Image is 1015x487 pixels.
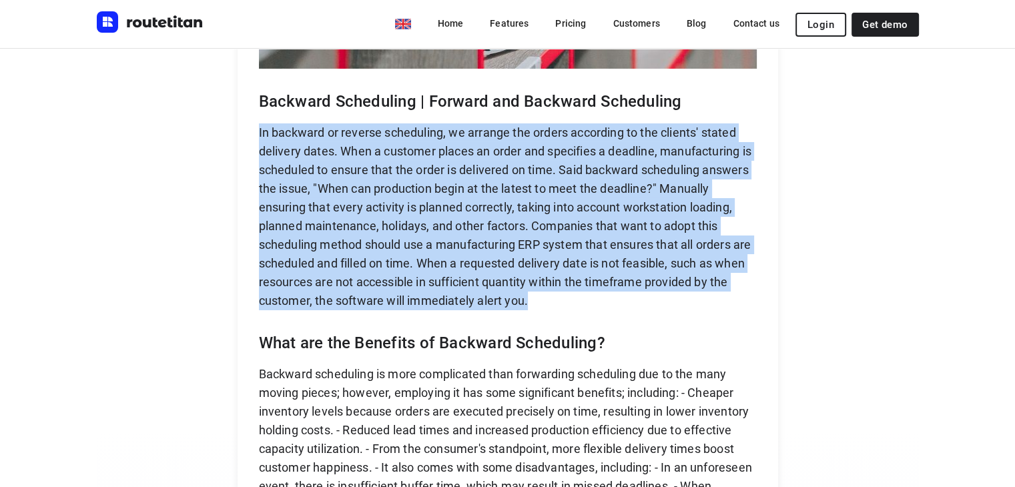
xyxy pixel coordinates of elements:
a: Contact us [722,11,790,35]
p: Backward Scheduling | Forward and Backward Scheduling [259,90,757,113]
a: Routetitan [97,11,204,36]
p: What are the Benefits of Backward Scheduling? [259,332,757,354]
span: Login [807,19,834,30]
span: Get demo [862,19,908,30]
img: Routetitan logo [97,11,204,33]
a: Customers [602,11,670,35]
a: Blog [676,11,717,35]
p: In backward or reverse scheduling, we arrange the orders according to the clients' stated deliver... [259,123,757,310]
a: Get demo [852,13,918,37]
a: Pricing [545,11,597,35]
button: Login [795,13,846,37]
a: Home [427,11,474,35]
a: Features [479,11,539,35]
